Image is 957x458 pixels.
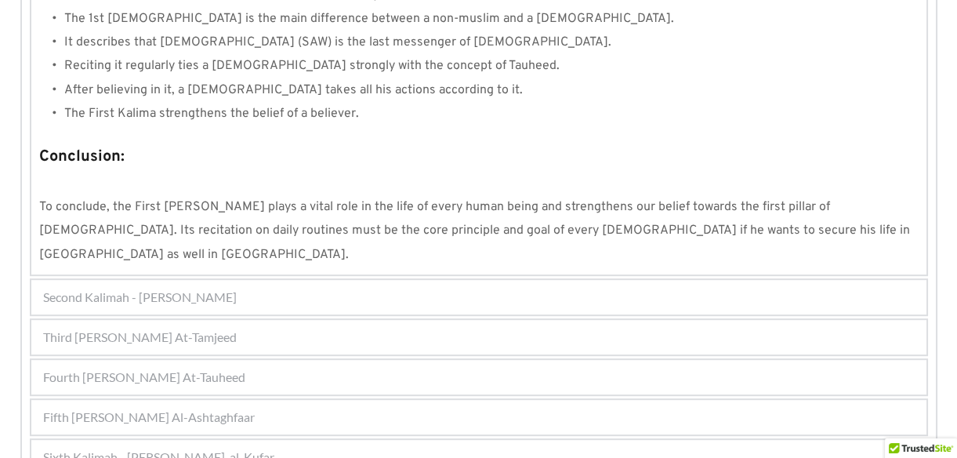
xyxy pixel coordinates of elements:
[43,408,255,427] span: Fifth [PERSON_NAME] Al-Ashtaghfaar
[43,288,237,307] span: Second Kalimah - [PERSON_NAME]
[43,328,237,347] span: Third [PERSON_NAME] At-Tamjeed
[39,199,913,263] span: To conclude, the First [PERSON_NAME] plays a vital role in the life of every human being and stre...
[43,368,245,387] span: Fourth [PERSON_NAME] At-Tauheed
[64,106,359,122] span: The First Kalima strengthens the belief of a believer.
[64,35,611,50] span: It describes that [DEMOGRAPHIC_DATA] (SAW) is the last messenger of [DEMOGRAPHIC_DATA].
[39,147,125,167] strong: Conclusion:
[64,82,523,98] span: After believing in it, a [DEMOGRAPHIC_DATA] takes all his actions according to it.
[64,11,674,27] span: The 1st [DEMOGRAPHIC_DATA] is the main difference between a non-muslim and a [DEMOGRAPHIC_DATA].
[64,58,560,74] span: Reciting it regularly ties a [DEMOGRAPHIC_DATA] strongly with the concept of Tauheed.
